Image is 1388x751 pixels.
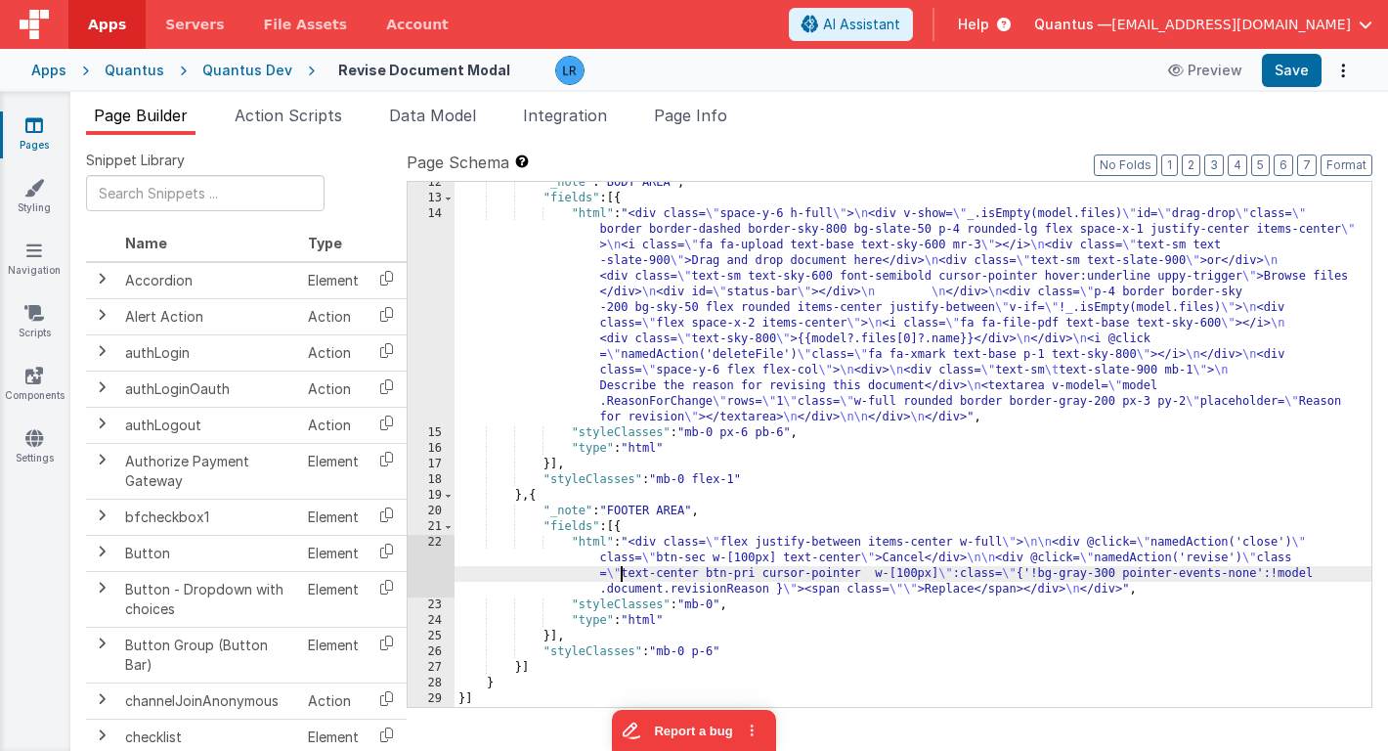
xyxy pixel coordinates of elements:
div: 29 [408,691,455,707]
div: 16 [408,441,455,457]
td: Action [300,371,367,407]
button: Save [1262,54,1322,87]
span: Data Model [389,106,476,125]
td: Element [300,627,367,683]
span: Help [958,15,989,34]
span: Page Info [654,106,727,125]
div: 21 [408,519,455,535]
div: 12 [408,175,455,191]
td: Element [300,262,367,299]
div: 24 [408,613,455,629]
td: Element [300,535,367,571]
button: Format [1321,155,1372,176]
div: 18 [408,472,455,488]
span: Quantus — [1034,15,1111,34]
img: 0cc89ea87d3ef7af341bf65f2365a7ce [556,57,584,84]
span: Name [125,235,167,251]
span: Page Builder [94,106,188,125]
span: Type [308,235,342,251]
button: Preview [1156,55,1254,86]
span: Snippet Library [86,151,185,170]
td: authLoginOauth [117,371,300,407]
button: 6 [1274,155,1293,176]
span: Integration [523,106,607,125]
button: Quantus — [EMAIL_ADDRESS][DOMAIN_NAME] [1034,15,1372,34]
span: Servers [165,15,224,34]
div: 14 [408,206,455,425]
td: authLogin [117,334,300,371]
button: 5 [1251,155,1270,176]
td: Alert Action [117,298,300,334]
div: Quantus Dev [202,61,292,80]
h4: Revise Document Modal [338,63,510,77]
span: [EMAIL_ADDRESS][DOMAIN_NAME] [1111,15,1351,34]
div: 23 [408,597,455,613]
div: 25 [408,629,455,644]
td: Action [300,298,367,334]
input: Search Snippets ... [86,175,325,211]
div: 26 [408,644,455,660]
iframe: Marker.io feedback button [612,710,776,751]
div: 13 [408,191,455,206]
td: Element [300,499,367,535]
td: Action [300,407,367,443]
td: Button [117,535,300,571]
button: 1 [1161,155,1178,176]
td: Action [300,683,367,719]
td: Element [300,443,367,499]
td: authLogout [117,407,300,443]
td: Element [300,571,367,627]
button: 3 [1204,155,1224,176]
span: File Assets [264,15,348,34]
button: 4 [1228,155,1247,176]
div: 17 [408,457,455,472]
td: Accordion [117,262,300,299]
button: Options [1329,57,1357,84]
div: 27 [408,660,455,676]
td: channelJoinAnonymous [117,683,300,719]
button: No Folds [1094,155,1157,176]
td: Button - Dropdown with choices [117,571,300,627]
div: Quantus [105,61,164,80]
div: 28 [408,676,455,691]
button: 7 [1297,155,1317,176]
button: 2 [1182,155,1200,176]
td: Button Group (Button Bar) [117,627,300,683]
div: 20 [408,504,455,519]
span: Page Schema [407,151,509,174]
td: Action [300,334,367,371]
button: AI Assistant [789,8,913,41]
span: AI Assistant [823,15,900,34]
td: Authorize Payment Gateway [117,443,300,499]
span: Action Scripts [235,106,342,125]
div: 15 [408,425,455,441]
td: bfcheckbox1 [117,499,300,535]
div: Apps [31,61,66,80]
div: 22 [408,535,455,597]
div: 19 [408,488,455,504]
span: Apps [88,15,126,34]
